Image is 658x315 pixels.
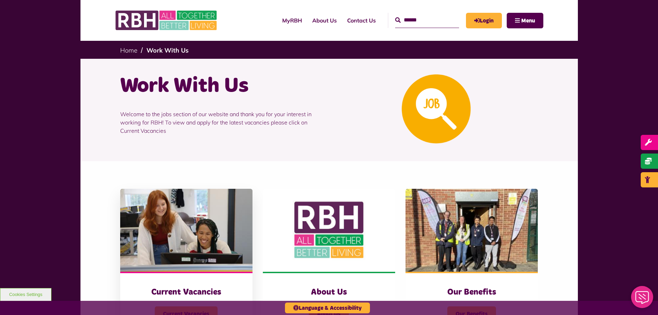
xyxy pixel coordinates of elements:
a: MyRBH [277,11,307,30]
span: Menu [521,18,535,24]
img: Dropinfreehold2 [406,189,538,272]
a: Contact Us [342,11,381,30]
a: Work With Us [146,46,189,54]
p: Welcome to the jobs section of our website and thank you for your interest in working for RBH! To... [120,100,324,145]
button: Navigation [507,13,543,28]
h1: Work With Us [120,73,324,100]
button: Language & Accessibility [285,303,370,313]
h3: Current Vacancies [134,287,239,298]
a: About Us [307,11,342,30]
img: RBH [115,7,219,34]
h3: Our Benefits [419,287,524,298]
img: Looking For A Job [402,74,471,143]
img: IMG 1470 [120,189,252,272]
img: RBH Logo Social Media 480X360 (1) [263,189,395,272]
iframe: Netcall Web Assistant for live chat [627,284,658,315]
h3: About Us [277,287,381,298]
a: Home [120,46,137,54]
a: MyRBH [466,13,502,28]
